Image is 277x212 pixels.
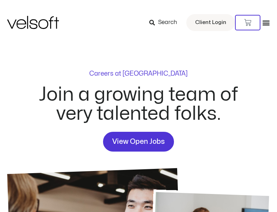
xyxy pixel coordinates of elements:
[186,14,235,31] a: Client Login
[31,85,247,123] h2: Join a growing team of very talented folks.
[112,136,165,147] span: View Open Jobs
[195,18,226,27] span: Client Login
[7,16,59,29] img: Velsoft Training Materials
[262,19,270,26] div: Menu Toggle
[89,71,188,77] p: Careers at [GEOGRAPHIC_DATA]
[103,132,174,152] a: View Open Jobs
[158,18,177,27] span: Search
[149,17,182,29] a: Search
